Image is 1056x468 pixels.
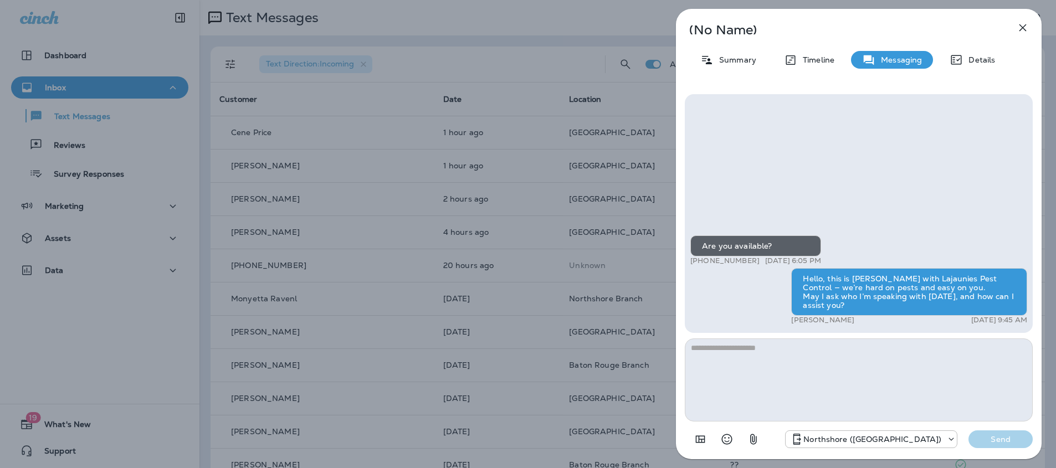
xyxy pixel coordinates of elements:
div: +1 (985) 603-7378 [786,433,957,446]
button: Select an emoji [716,428,738,450]
p: Details [963,55,995,64]
p: [PHONE_NUMBER] [690,256,760,265]
p: Northshore ([GEOGRAPHIC_DATA]) [803,435,941,444]
div: Are you available? [690,235,821,256]
p: [PERSON_NAME] [791,316,854,325]
button: Add in a premade template [689,428,711,450]
p: Summary [714,55,756,64]
p: [DATE] 9:45 AM [971,316,1027,325]
p: Timeline [797,55,834,64]
div: Hello, this is [PERSON_NAME] with Lajaunies Pest Control — we’re hard on pests and easy on you. M... [791,268,1027,316]
p: (No Name) [689,25,992,34]
p: Messaging [875,55,922,64]
p: [DATE] 6:05 PM [765,256,821,265]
